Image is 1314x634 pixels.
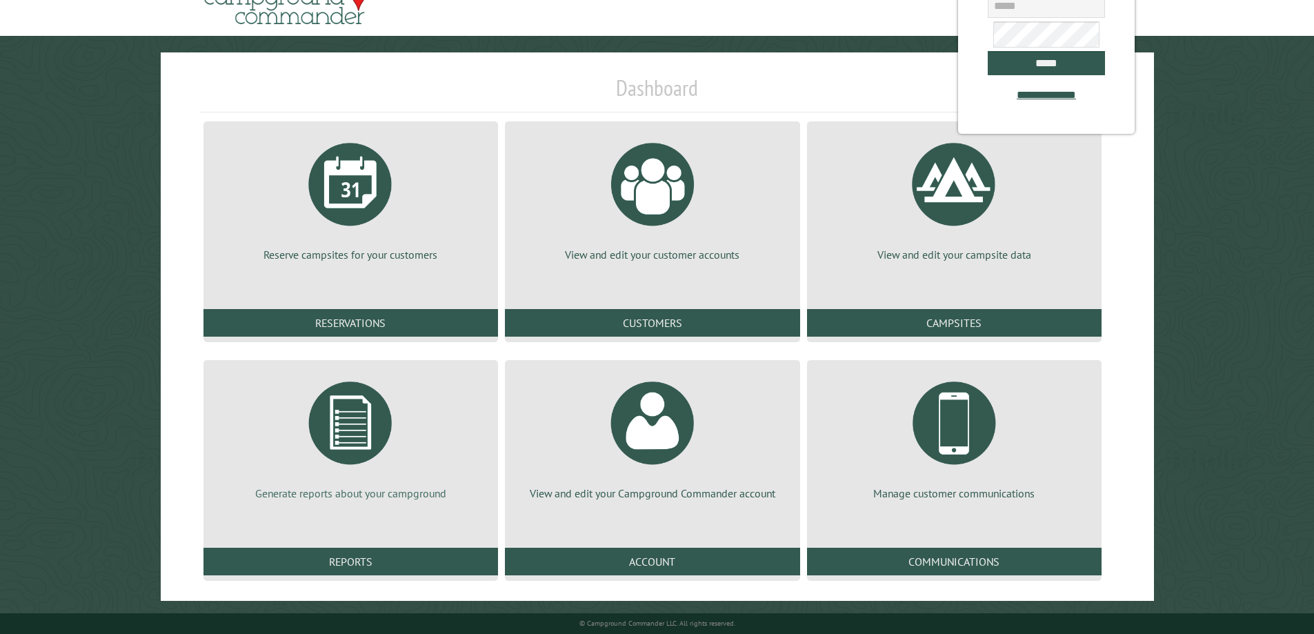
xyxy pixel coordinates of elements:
[521,247,783,262] p: View and edit your customer accounts
[521,132,783,262] a: View and edit your customer accounts
[505,548,799,575] a: Account
[220,486,481,501] p: Generate reports about your campground
[220,371,481,501] a: Generate reports about your campground
[203,309,498,337] a: Reservations
[807,309,1102,337] a: Campsites
[505,309,799,337] a: Customers
[824,371,1085,501] a: Manage customer communications
[521,486,783,501] p: View and edit your Campground Commander account
[220,247,481,262] p: Reserve campsites for your customers
[203,548,498,575] a: Reports
[807,548,1102,575] a: Communications
[521,371,783,501] a: View and edit your Campground Commander account
[220,132,481,262] a: Reserve campsites for your customers
[824,132,1085,262] a: View and edit your campsite data
[579,619,735,628] small: © Campground Commander LLC. All rights reserved.
[824,247,1085,262] p: View and edit your campsite data
[824,486,1085,501] p: Manage customer communications
[200,75,1115,112] h1: Dashboard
